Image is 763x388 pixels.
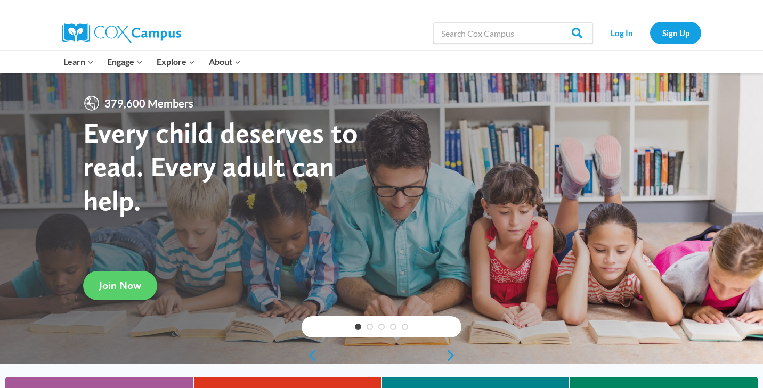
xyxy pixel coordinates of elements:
a: Join Now [83,271,157,300]
a: 3 [378,324,385,330]
span: Engage [107,55,143,69]
nav: Primary Navigation [56,51,247,73]
strong: Every child deserves to read. Every adult can help. [83,115,358,217]
a: 1 [355,324,361,330]
nav: Secondary Navigation [598,22,701,44]
span: 379,600 Members [100,95,198,112]
a: Log In [598,22,645,44]
a: 5 [402,324,408,330]
a: previous [302,349,318,362]
span: Learn [63,55,94,69]
a: 4 [390,324,396,330]
span: Explore [157,55,195,69]
span: Join Now [99,279,141,292]
a: next [445,349,461,362]
div: content slider buttons [302,345,461,366]
a: Sign Up [650,22,701,44]
img: Cox Campus [62,23,181,43]
input: Search Cox Campus [433,22,593,44]
span: About [209,55,241,69]
a: 2 [367,324,373,330]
